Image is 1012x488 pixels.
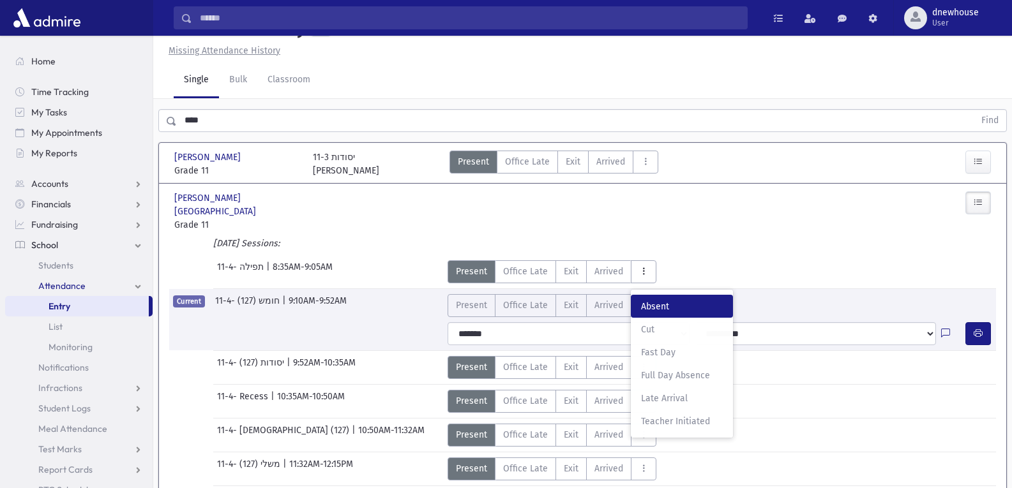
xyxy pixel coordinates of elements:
a: Notifications [5,357,153,378]
span: Fast Day [641,346,723,359]
a: Infractions [5,378,153,398]
span: 11-4- משלי (127) [217,457,283,480]
span: Cut [641,323,723,336]
span: Exit [564,299,578,312]
span: Office Late [503,462,548,475]
span: Arrived [594,360,623,374]
span: School [31,239,58,251]
a: Test Marks [5,439,153,459]
span: 11-4- Recess [217,390,271,413]
span: Current [173,295,205,307]
a: Financials [5,194,153,214]
span: Absent [641,300,723,313]
span: User [932,18,979,28]
span: dnewhouse [932,8,979,18]
span: My Tasks [31,107,67,118]
span: Exit [566,155,580,168]
a: Attendance [5,276,153,296]
span: Arrived [596,155,625,168]
span: 10:50AM-11:32AM [358,424,425,447]
span: Present [456,394,487,408]
a: My Tasks [5,102,153,122]
span: Present [458,155,489,168]
span: 8:35AM-9:05AM [273,260,333,283]
span: Student Logs [38,403,91,414]
a: Single [174,63,219,98]
span: My Reports [31,147,77,159]
span: Arrived [594,394,623,408]
span: Office Late [503,360,548,374]
a: My Appointments [5,122,153,143]
span: | [352,424,358,447]
span: 11-4- [DEMOGRAPHIC_DATA] (127) [217,424,352,447]
input: Search [192,6,747,29]
span: Attendance [38,280,86,292]
div: AttTypes [448,260,656,283]
img: AdmirePro [10,5,84,31]
span: Office Late [503,428,548,441]
span: Entry [49,300,70,312]
span: Students [38,260,73,271]
span: 9:10AM-9:52AM [289,294,347,317]
span: [PERSON_NAME] [174,151,243,164]
span: Present [456,428,487,441]
span: Monitoring [49,341,93,353]
span: Fundraising [31,219,78,230]
span: Report Cards [38,464,93,475]
span: 11-4- יסודות (127) [217,356,287,379]
span: Grade 11 [174,164,300,177]
span: Test Marks [38,443,82,455]
span: Office Late [503,265,548,278]
span: | [283,457,289,480]
span: Exit [564,265,578,278]
span: 10:35AM-10:50AM [277,390,345,413]
div: AttTypes [448,457,656,480]
span: | [266,260,273,283]
a: Classroom [257,63,321,98]
span: My Appointments [31,127,102,138]
span: | [271,390,277,413]
div: 11-3 יסודות [PERSON_NAME] [313,151,379,177]
span: 11-4- תפילה [217,260,266,283]
span: Office Late [503,394,548,408]
div: AttTypes [449,151,658,177]
div: AttTypes [448,390,656,413]
a: Entry [5,296,149,316]
u: Missing Attendance History [169,45,280,56]
span: Exit [564,394,578,408]
a: Report Cards [5,459,153,480]
span: 11:32AM-12:15PM [289,457,353,480]
span: 11-4- חומש (127) [215,294,282,317]
span: Arrived [594,265,623,278]
span: Grade 11 [174,218,300,232]
div: AttTypes [448,424,656,447]
button: Find [974,110,1006,131]
span: Home [31,55,56,67]
span: Infractions [38,382,82,394]
span: [PERSON_NAME][GEOGRAPHIC_DATA] [174,191,300,218]
a: School [5,235,153,255]
span: Financials [31,198,71,210]
a: Time Tracking [5,82,153,102]
a: Home [5,51,153,71]
span: Teacher Initiated [641,415,723,428]
a: Student Logs [5,398,153,418]
a: Meal Attendance [5,418,153,439]
a: Bulk [219,63,257,98]
a: Missing Attendance History [163,45,280,56]
span: | [287,356,293,379]
span: Exit [564,428,578,441]
span: Meal Attendance [38,423,107,434]
span: Accounts [31,178,68,189]
a: My Reports [5,143,153,163]
a: Students [5,255,153,276]
span: Arrived [594,428,623,441]
span: Office Late [505,155,550,168]
a: List [5,316,153,337]
a: Monitoring [5,337,153,357]
div: AttTypes [448,356,656,379]
a: Fundraising [5,214,153,235]
a: Accounts [5,174,153,194]
span: Exit [564,360,578,374]
span: Office Late [503,299,548,312]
